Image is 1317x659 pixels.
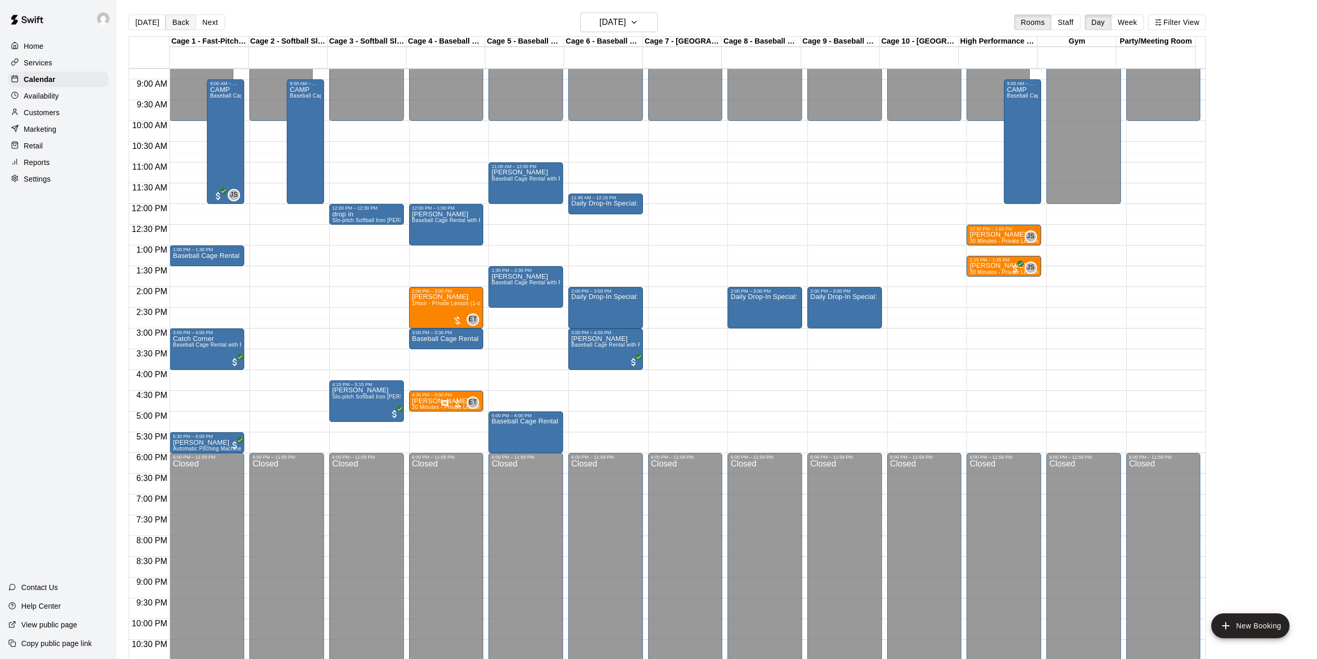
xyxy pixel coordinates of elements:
[134,79,170,88] span: 9:00 AM
[412,205,481,211] div: 12:00 PM – 1:00 PM
[130,142,170,150] span: 10:30 AM
[130,183,170,192] span: 11:30 AM
[24,107,60,118] p: Customers
[471,313,479,326] span: Evan Tondera
[130,121,170,130] span: 10:00 AM
[21,601,61,611] p: Help Center
[134,495,170,503] span: 7:00 PM
[8,38,108,54] a: Home
[492,164,560,169] div: 11:00 AM – 12:00 PM
[1025,230,1037,243] div: Jeremias Sucre
[801,37,880,47] div: Cage 9 - Baseball Pitching Machine / [GEOGRAPHIC_DATA]
[24,174,51,184] p: Settings
[165,15,196,30] button: Back
[253,455,321,460] div: 6:00 PM – 11:59 PM
[21,638,92,649] p: Copy public page link
[173,446,351,451] span: Automatic Pitching Machine Baseball Cage Rental (4 People Maximum!)
[1038,37,1116,47] div: Gym
[469,397,477,408] span: ET
[807,287,882,328] div: 2:00 PM – 3:00 PM: Daily Drop-In Special: The Best Batting Cages Near You! - 11AM-4PM WEEKDAYS
[134,391,170,400] span: 4:30 PM
[599,15,626,30] h6: [DATE]
[8,55,108,71] a: Services
[134,515,170,524] span: 7:30 PM
[195,15,225,30] button: Next
[568,194,643,214] div: 11:45 AM – 12:15 PM: Daily Drop-In Special: The Best Batting Cages Near You! - 11AM-4PM WEEKDAYS
[571,330,640,335] div: 3:00 PM – 4:00 PM
[332,455,401,460] div: 6:00 PM – 11:59 PM
[568,287,643,328] div: 2:00 PM – 3:00 PM: Daily Drop-In Special: The Best Batting Cages Near You! - 11AM-4PM WEEKDAYS
[97,12,109,25] img: Joe Florio
[571,455,640,460] div: 6:00 PM – 11:59 PM
[966,225,1041,245] div: 12:30 PM – 1:00 PM: aaron posman
[1007,93,1170,99] span: Baseball Cage Rental with Pitching Machine (4 People Maximum!)
[810,455,879,460] div: 6:00 PM – 11:59 PM
[134,598,170,607] span: 9:30 PM
[332,205,401,211] div: 12:00 PM – 12:30 PM
[24,58,52,68] p: Services
[332,394,531,400] span: Slo-pitch Softball Iron [PERSON_NAME] Machine - Cage 3 (4 People Maximum!)
[1010,264,1020,274] span: All customers have paid
[970,269,1060,275] span: 30 Minutes - Private Lesson (1-on-1)
[727,287,802,328] div: 2:00 PM – 3:00 PM: Daily Drop-In Special: The Best Batting Cages Near You! - 11AM-4PM WEEKDAYS
[571,342,735,348] span: Baseball Cage Rental with Pitching Machine (4 People Maximum!)
[580,12,658,32] button: [DATE]
[469,314,477,325] span: ET
[628,357,639,367] span: All customers have paid
[230,440,240,450] span: All customers have paid
[8,155,108,170] div: Reports
[890,455,959,460] div: 6:00 PM – 11:59 PM
[564,37,643,47] div: Cage 6 - Baseball Pitching Machine
[412,330,481,335] div: 3:00 PM – 3:30 PM
[467,396,479,409] div: Evan Tondera
[409,287,484,328] div: 2:00 PM – 3:00 PM: 1Hour - Private Lesson (1-on-1)
[213,191,223,201] span: All customers have paid
[134,474,170,483] span: 6:30 PM
[880,37,959,47] div: Cage 10 - [GEOGRAPHIC_DATA]
[488,411,563,453] div: 5:00 PM – 6:00 PM: Baseball Cage Rental with Pitching Machine (4 People Maximum!)
[1027,263,1034,273] span: JS
[134,411,170,420] span: 5:00 PM
[1085,15,1112,30] button: Day
[173,330,241,335] div: 3:00 PM – 4:00 PM
[328,37,407,47] div: Cage 3 - Softball Slo-pitch Iron [PERSON_NAME] & Baseball Pitching Machine
[329,380,404,422] div: 4:15 PM – 5:15 PM: sarah duni
[8,121,108,137] a: Marketing
[8,105,108,120] a: Customers
[134,557,170,566] span: 8:30 PM
[134,308,170,317] span: 2:30 PM
[129,640,170,649] span: 10:30 PM
[8,171,108,187] a: Settings
[210,93,373,99] span: Baseball Cage Rental with Pitching Machine (4 People Maximum!)
[8,88,108,104] div: Availability
[134,370,170,379] span: 4:00 PM
[129,225,170,234] span: 12:30 PM
[24,74,55,85] p: Calendar
[129,204,170,213] span: 12:00 PM
[1111,15,1144,30] button: Week
[8,138,108,154] a: Retail
[412,300,491,306] span: 1Hour - Private Lesson (1-on-1)
[173,455,241,460] div: 6:00 PM – 11:59 PM
[8,72,108,87] a: Calendar
[134,536,170,545] span: 8:00 PM
[722,37,801,47] div: Cage 8 - Baseball Pitching Machine
[1129,455,1198,460] div: 6:00 PM – 11:59 PM
[492,268,560,273] div: 1:30 PM – 2:30 PM
[1027,231,1034,242] span: JS
[134,328,170,337] span: 3:00 PM
[1014,15,1052,30] button: Rooms
[134,349,170,358] span: 3:30 PM
[232,189,240,201] span: Jeremias Sucre
[130,162,170,171] span: 11:00 AM
[170,37,248,47] div: Cage 1 - Fast-Pitch Machine and Automatic Baseball Hack Attack Pitching Machine
[173,247,241,252] div: 1:00 PM – 1:30 PM
[21,620,77,630] p: View public page
[970,257,1038,263] div: 1:15 PM – 1:45 PM
[970,455,1038,460] div: 6:00 PM – 11:59 PM
[492,176,655,182] span: Baseball Cage Rental with Pitching Machine (4 People Maximum!)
